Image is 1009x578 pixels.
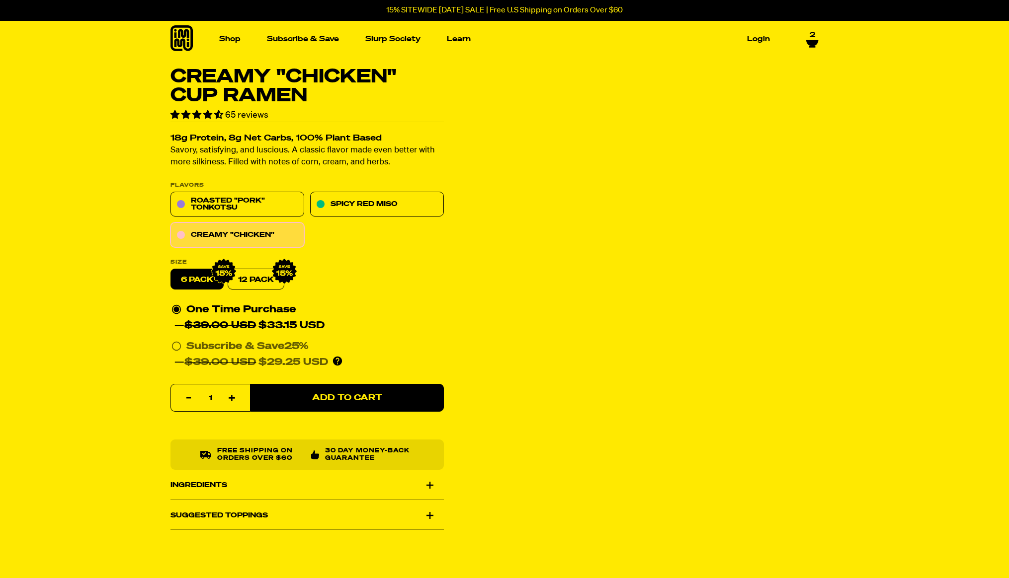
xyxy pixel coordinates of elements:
[263,31,343,47] a: Subscribe & Save
[810,30,815,39] span: 2
[743,31,774,47] a: Login
[174,355,328,370] div: — $29.25 USD
[225,111,268,120] span: 65 reviews
[250,384,444,412] button: Add to Cart
[184,321,256,331] del: $39.00 USD
[170,502,444,530] div: Suggested Toppings
[170,471,444,499] div: Ingredients
[806,30,819,47] a: 2
[361,31,424,47] a: Slurp Society
[312,394,382,402] span: Add to Cart
[271,259,297,285] img: IMG_9632.png
[215,21,774,57] nav: Main navigation
[186,339,309,355] div: Subscribe & Save
[171,302,443,334] div: One Time Purchase
[310,192,444,217] a: Spicy Red Miso
[228,269,284,290] a: 12 Pack
[170,135,444,143] h2: 18g Protein, 8g Net Carbs, 100% Plant Based
[174,318,325,334] div: — $33.15 USD
[211,259,237,285] img: IMG_9632.png
[170,111,225,120] span: 4.71 stars
[325,448,414,462] p: 30 Day Money-Back Guarantee
[215,31,245,47] a: Shop
[170,269,224,290] label: 6 pack
[170,145,444,169] p: Savory, satisfying, and luscious. A classic flavor made even better with more silkiness. Filled w...
[217,448,303,462] p: Free shipping on orders over $60
[443,31,475,47] a: Learn
[284,342,309,352] span: 25%
[170,223,304,248] a: Creamy "Chicken"
[184,358,256,367] del: $39.00 USD
[170,192,304,217] a: Roasted "Pork" Tonkotsu
[170,183,444,188] p: Flavors
[177,385,244,413] input: quantity
[386,6,623,15] p: 15% SITEWIDE [DATE] SALE | Free U.S Shipping on Orders Over $60
[170,68,444,105] h1: Creamy "Chicken" Cup Ramen
[170,260,444,265] label: Size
